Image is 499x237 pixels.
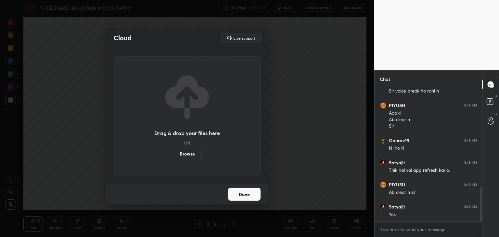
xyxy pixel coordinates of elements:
p: D [495,94,497,98]
div: Ab clear h [389,117,477,123]
div: grid [375,88,482,222]
div: Ab clear h sir [389,189,477,196]
h6: Satyajit [389,204,405,210]
div: 8:49 AM [464,183,477,187]
img: daa425374cb446028a250903ee68cc3a.jpg [380,159,386,166]
p: T [495,75,497,80]
div: 8:48 AM [464,104,477,107]
p: G [494,112,497,117]
div: Sir voice break ho rahi h [389,88,477,94]
div: 8:48 AM [464,139,477,143]
img: a803e157896943a7b44a106eca0c0f29.png [380,137,386,144]
div: 8:50 AM [464,205,477,209]
p: Chat [375,70,395,88]
div: Sir [389,123,477,130]
h6: PIYUSH [389,182,405,188]
div: 8:48 AM [464,161,477,165]
div: Thik hai vai app refresh karlo. [389,167,477,174]
h5: Live support [233,36,255,40]
div: Yes [389,211,477,218]
img: daa425374cb446028a250903ee68cc3a.jpg [380,204,386,210]
img: 845d038e62a74313b88c206d20b2ed63.76911074_3 [380,102,386,109]
button: Done [228,188,261,201]
h6: PIYUSH [389,103,405,108]
div: Ni ho ri [389,145,477,152]
img: 845d038e62a74313b88c206d20b2ed63.76911074_3 [380,181,386,188]
div: Aapki [389,110,477,117]
h2: Cloud [114,34,132,42]
h6: Satyajit [389,160,405,166]
h5: OR [184,141,190,145]
h3: Drag & drop your files here [154,131,220,136]
h6: Gaurav19 [389,138,409,143]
